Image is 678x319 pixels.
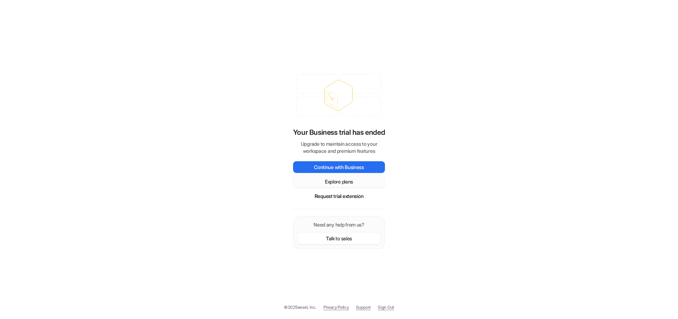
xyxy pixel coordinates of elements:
p: Need any help from us? [298,221,380,228]
button: Talk to sales [298,233,380,244]
p: © 2025 eesel, Inc. [284,304,316,311]
p: Your Business trial has ended [293,127,385,138]
span: Support [356,304,371,311]
a: Privacy Policy [323,304,349,311]
button: Explore plans [293,176,385,187]
button: Request trial extension [293,190,385,202]
a: Sign Out [378,304,394,311]
p: Upgrade to maintain access to your workspace and premium features [293,140,385,155]
button: Continue with Business [293,161,385,173]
